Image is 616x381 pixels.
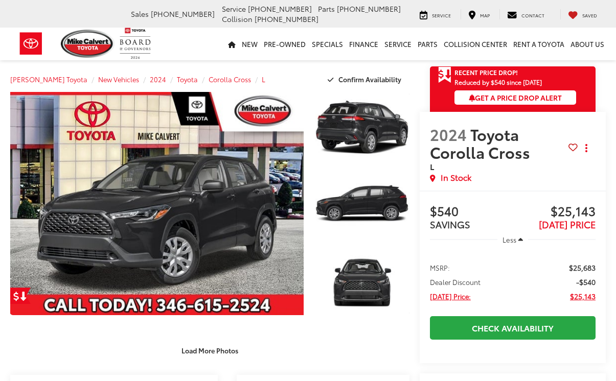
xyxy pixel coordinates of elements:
a: Service [412,9,459,19]
a: Specials [309,28,346,60]
span: Service [432,12,451,18]
span: dropdown dots [585,144,587,152]
span: Contact [521,12,544,18]
a: Expand Photo 3 [315,245,409,316]
a: [PERSON_NAME] Toyota [10,75,87,84]
a: Contact [499,9,552,19]
a: Map [461,9,497,19]
a: Pre-Owned [261,28,309,60]
button: Actions [578,139,596,157]
span: $540 [430,204,513,220]
img: 2024 Toyota Corolla Cross L [7,91,307,316]
span: [DATE] PRICE [539,218,596,231]
span: $25,683 [569,263,596,273]
a: Expand Photo 0 [10,92,304,315]
a: Get Price Drop Alert Recent Price Drop! [430,66,596,79]
img: 2024 Toyota Corolla Cross L [314,168,410,240]
span: Sales [131,9,149,19]
span: Parts [318,4,335,14]
span: [PHONE_NUMBER] [248,4,312,14]
span: Toyota Corolla Cross [430,123,534,163]
a: Expand Photo 2 [315,168,409,239]
img: Mike Calvert Toyota [61,30,115,58]
span: [PHONE_NUMBER] [337,4,401,14]
a: Expand Photo 1 [315,92,409,163]
a: Get Price Drop Alert [10,288,31,304]
span: Reduced by $540 since [DATE] [454,79,576,85]
span: L [430,160,434,172]
span: [PHONE_NUMBER] [255,14,318,24]
a: Service [381,28,415,60]
a: New Vehicles [98,75,139,84]
span: Map [480,12,490,18]
span: SAVINGS [430,218,470,231]
span: [PHONE_NUMBER] [151,9,215,19]
a: Check Availability [430,316,596,339]
span: Confirm Availability [338,75,401,84]
span: Collision [222,14,253,24]
button: Load More Photos [174,341,245,359]
a: About Us [567,28,607,60]
span: Get a Price Drop Alert [469,92,562,103]
a: Collision Center [441,28,510,60]
a: My Saved Vehicles [560,9,605,19]
a: Rent a Toyota [510,28,567,60]
img: 2024 Toyota Corolla Cross L [314,244,410,316]
span: [DATE] Price: [430,291,471,301]
span: MSRP: [430,263,450,273]
img: 2024 Toyota Corolla Cross L [314,91,410,163]
span: Less [503,235,516,244]
a: L [262,75,265,84]
button: Confirm Availability [322,70,409,88]
a: New [239,28,261,60]
span: In Stock [441,172,471,183]
a: 2024 [150,75,166,84]
span: Recent Price Drop! [454,68,518,77]
span: $25,143 [513,204,596,220]
a: Corolla Cross [209,75,251,84]
span: Service [222,4,246,14]
a: Toyota [177,75,198,84]
a: Home [225,28,239,60]
a: Parts [415,28,441,60]
span: Saved [582,12,597,18]
span: Dealer Discount [430,277,481,287]
button: Less [497,230,528,249]
span: Get Price Drop Alert [438,66,451,84]
span: -$540 [576,277,596,287]
span: 2024 [430,123,467,145]
a: Finance [346,28,381,60]
span: $25,143 [570,291,596,301]
img: Toyota [12,27,50,60]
